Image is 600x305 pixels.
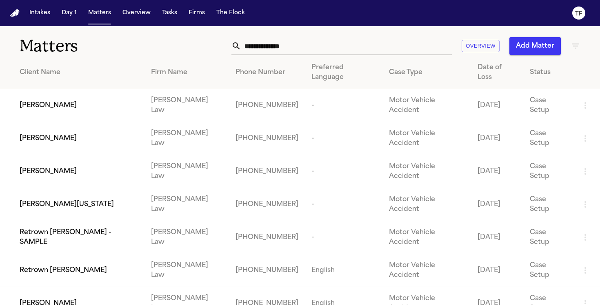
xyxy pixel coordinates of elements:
td: Case Setup [523,254,574,287]
span: Retrown [PERSON_NAME] - SAMPLE [20,228,138,247]
div: Client Name [20,68,138,77]
td: [DATE] [471,155,523,188]
td: - [305,155,382,188]
td: [DATE] [471,221,523,254]
td: [DATE] [471,122,523,155]
td: Case Setup [523,155,574,188]
div: Date of Loss [478,63,517,82]
td: [PHONE_NUMBER] [229,89,305,122]
span: [PERSON_NAME] [20,167,77,176]
td: English [305,254,382,287]
h1: Matters [20,36,175,56]
text: TF [575,11,582,17]
td: [PHONE_NUMBER] [229,188,305,221]
button: Intakes [26,6,53,20]
td: Motor Vehicle Accident [382,89,471,122]
a: Home [10,9,20,17]
td: Motor Vehicle Accident [382,155,471,188]
td: - [305,188,382,221]
td: [PERSON_NAME] Law [144,254,229,287]
button: Day 1 [58,6,80,20]
td: [DATE] [471,188,523,221]
td: - [305,122,382,155]
span: [PERSON_NAME][US_STATE] [20,200,114,209]
td: Motor Vehicle Accident [382,221,471,254]
span: [PERSON_NAME] [20,101,77,110]
div: Firm Name [151,68,222,77]
td: Case Setup [523,221,574,254]
button: Overview [119,6,154,20]
div: Preferred Language [311,63,376,82]
td: [PERSON_NAME] Law [144,89,229,122]
button: Firms [185,6,208,20]
button: Add Matter [509,37,561,55]
td: [PERSON_NAME] Law [144,221,229,254]
td: Motor Vehicle Accident [382,122,471,155]
button: Matters [85,6,114,20]
div: Status [530,68,567,77]
td: Case Setup [523,188,574,221]
td: Case Setup [523,122,574,155]
img: Finch Logo [10,9,20,17]
td: [PERSON_NAME] Law [144,155,229,188]
td: [PHONE_NUMBER] [229,221,305,254]
span: [PERSON_NAME] [20,134,77,143]
td: [PERSON_NAME] Law [144,122,229,155]
td: [PHONE_NUMBER] [229,122,305,155]
td: Motor Vehicle Accident [382,188,471,221]
td: [PERSON_NAME] Law [144,188,229,221]
td: - [305,221,382,254]
button: Overview [462,40,500,53]
td: - [305,89,382,122]
button: The Flock [213,6,248,20]
td: [PHONE_NUMBER] [229,254,305,287]
td: [DATE] [471,254,523,287]
button: Tasks [159,6,180,20]
span: Retrown [PERSON_NAME] [20,266,107,275]
td: [PHONE_NUMBER] [229,155,305,188]
td: [DATE] [471,89,523,122]
td: Case Setup [523,89,574,122]
div: Phone Number [236,68,298,77]
div: Case Type [389,68,465,77]
td: Motor Vehicle Accident [382,254,471,287]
